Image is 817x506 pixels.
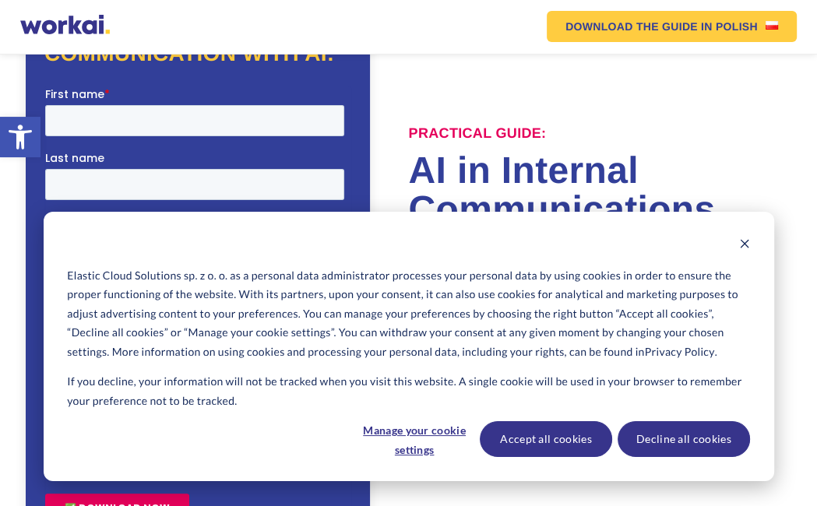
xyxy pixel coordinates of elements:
div: Cookie banner [44,212,774,481]
h1: AI in Internal Communications [409,152,792,230]
label: Practical Guide: [409,125,547,142]
a: DOWNLOAD THE GUIDEIN POLISHUS flag [547,11,797,42]
p: If you decline, your information will not be tracked when you visit this website. A single cookie... [67,372,749,410]
a: Privacy Policy [645,343,715,362]
button: Dismiss cookie banner [739,236,750,255]
em: DOWNLOAD THE GUIDE [565,21,698,32]
button: Decline all cookies [618,421,750,457]
button: Accept all cookies [480,421,612,457]
p: Elastic Cloud Solutions sp. z o. o. as a personal data administrator processes your personal data... [67,266,749,362]
button: Manage your cookie settings [354,421,474,457]
img: US flag [766,21,778,30]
